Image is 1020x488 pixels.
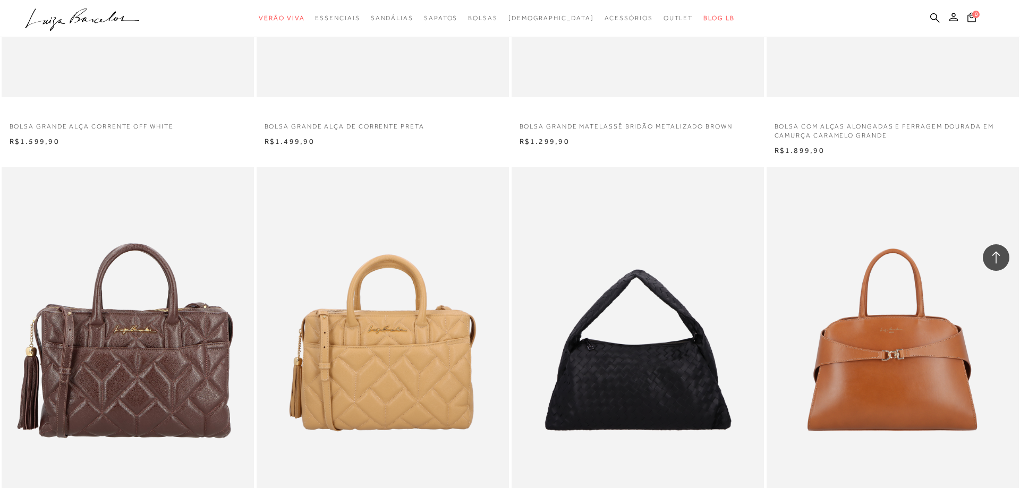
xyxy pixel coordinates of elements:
span: Sapatos [424,14,457,22]
a: BOLSA GRANDE ALÇA CORRENTE OFF WHITE [2,116,254,131]
a: BOLSA COM ALÇAS ALONGADAS E FERRAGEM DOURADA EM CAMURÇA CARAMELO GRANDE [767,116,1019,140]
a: noSubCategoriesText [468,8,498,28]
span: Outlet [664,14,693,22]
span: R$1.599,90 [10,137,59,145]
span: R$1.299,90 [520,137,569,145]
span: Sandálias [371,14,413,22]
span: R$1.899,90 [775,146,824,155]
a: noSubCategoriesText [664,8,693,28]
a: noSubCategoriesText [371,8,413,28]
a: noSubCategoriesText [315,8,360,28]
span: Acessórios [605,14,653,22]
span: Verão Viva [259,14,304,22]
span: BLOG LB [703,14,734,22]
a: noSubCategoriesText [259,8,304,28]
span: R$1.499,90 [265,137,314,145]
a: BOLSA GRANDE MATELASSÊ BRIDÃO METALIZADO BROWN [512,116,764,131]
span: Essenciais [315,14,360,22]
a: BLOG LB [703,8,734,28]
a: noSubCategoriesText [508,8,594,28]
button: 0 [964,12,979,26]
a: BOLSA GRANDE ALÇA DE CORRENTE PRETA [257,116,509,131]
a: noSubCategoriesText [605,8,653,28]
span: 0 [972,11,980,18]
span: [DEMOGRAPHIC_DATA] [508,14,594,22]
a: noSubCategoriesText [424,8,457,28]
span: Bolsas [468,14,498,22]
